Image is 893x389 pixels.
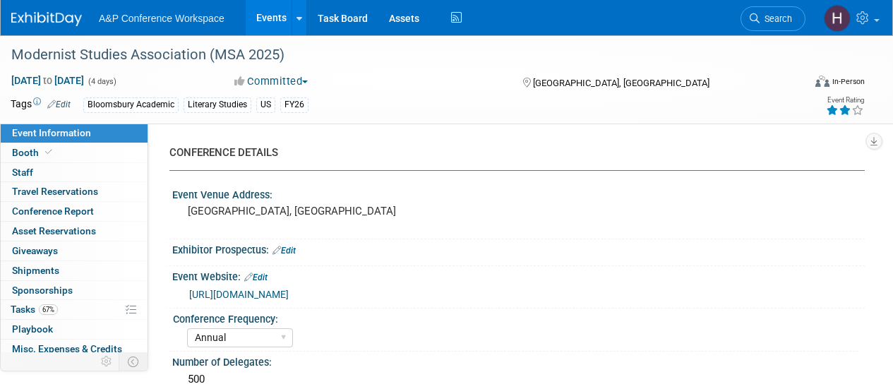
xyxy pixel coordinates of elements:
a: Misc. Expenses & Credits [1,340,148,359]
a: Booth [1,143,148,162]
a: Edit [244,273,268,282]
div: Event Website: [172,266,865,285]
a: Edit [272,246,296,256]
span: Misc. Expenses & Credits [12,343,122,354]
div: Event Format [740,73,865,95]
div: FY26 [280,97,308,112]
span: Staff [12,167,33,178]
span: Giveaways [12,245,58,256]
a: Playbook [1,320,148,339]
td: Toggle Event Tabs [119,352,148,371]
div: Literary Studies [184,97,251,112]
span: 67% [39,304,58,315]
span: to [41,75,54,86]
span: Search [760,13,792,24]
span: Event Information [12,127,91,138]
a: Giveaways [1,241,148,261]
div: Modernist Studies Association (MSA 2025) [6,42,792,68]
button: Committed [229,74,313,89]
a: Shipments [1,261,148,280]
a: Edit [47,100,71,109]
td: Personalize Event Tab Strip [95,352,119,371]
a: Event Information [1,124,148,143]
div: Event Venue Address: [172,184,865,202]
i: Booth reservation complete [45,148,52,156]
a: Travel Reservations [1,182,148,201]
div: US [256,97,275,112]
div: In-Person [832,76,865,87]
span: Conference Report [12,205,94,217]
a: Search [741,6,805,31]
a: Asset Reservations [1,222,148,241]
span: Booth [12,147,55,158]
img: Hali Han [824,5,851,32]
span: (4 days) [87,77,116,86]
span: Playbook [12,323,53,335]
span: Shipments [12,265,59,276]
span: Travel Reservations [12,186,98,197]
div: Event Rating [826,97,864,104]
div: Conference Frequency: [173,309,858,326]
img: Format-Inperson.png [815,76,829,87]
a: Sponsorships [1,281,148,300]
div: Exhibitor Prospectus: [172,239,865,258]
span: Asset Reservations [12,225,96,237]
pre: [GEOGRAPHIC_DATA], [GEOGRAPHIC_DATA] [188,205,445,217]
div: Bloomsbury Academic [83,97,179,112]
div: CONFERENCE DETAILS [169,145,854,160]
span: [GEOGRAPHIC_DATA], [GEOGRAPHIC_DATA] [533,78,709,88]
img: ExhibitDay [11,12,82,26]
a: Conference Report [1,202,148,221]
td: Tags [11,97,71,113]
span: [DATE] [DATE] [11,74,85,87]
span: Sponsorships [12,285,73,296]
a: Tasks67% [1,300,148,319]
div: Number of Delegates: [172,352,865,369]
a: Staff [1,163,148,182]
a: [URL][DOMAIN_NAME] [189,289,289,300]
span: Tasks [11,304,58,315]
span: A&P Conference Workspace [99,13,224,24]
